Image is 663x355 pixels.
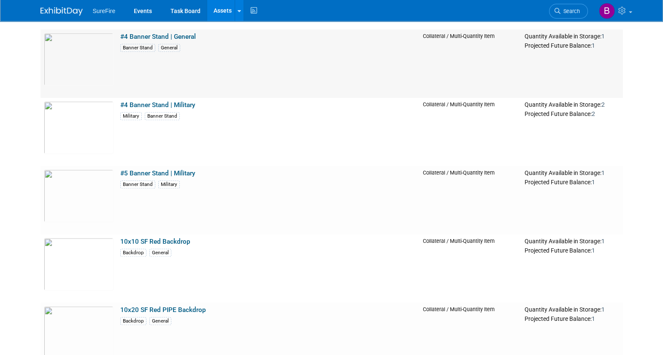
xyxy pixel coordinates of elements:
[149,249,171,257] div: General
[158,44,180,52] div: General
[158,180,180,188] div: Military
[591,42,595,49] span: 1
[524,169,619,177] div: Quantity Available in Storage:
[41,7,83,16] img: ExhibitDay
[120,112,142,120] div: Military
[120,317,146,325] div: Backdrop
[599,3,615,19] img: Bree Yoshikawa
[524,306,619,314] div: Quantity Available in Storage:
[591,247,595,254] span: 1
[419,98,521,166] td: Collateral / Multi-Quantity Item
[93,8,116,14] span: SureFire
[120,180,155,188] div: Banner Stand
[601,169,604,176] span: 1
[419,30,521,98] td: Collateral / Multi-Quantity Item
[524,177,619,186] div: Projected Future Balance:
[120,306,206,314] a: 10x20 SF Red PIPE Backdrop
[524,238,619,245] div: Quantity Available in Storage:
[591,110,595,117] span: 2
[560,8,580,14] span: Search
[120,33,196,40] a: #4 Banner Stand | General
[524,109,619,118] div: Projected Future Balance:
[601,306,604,313] span: 1
[601,101,604,108] span: 2
[120,169,195,177] a: #5 Banner Stand | Military
[145,112,180,120] div: Banner Stand
[524,245,619,255] div: Projected Future Balance:
[524,40,619,50] div: Projected Future Balance:
[120,238,190,245] a: 10x10 SF Red Backdrop
[524,101,619,109] div: Quantity Available in Storage:
[549,4,588,19] a: Search
[601,238,604,245] span: 1
[120,44,155,52] div: Banner Stand
[419,234,521,303] td: Collateral / Multi-Quantity Item
[591,179,595,186] span: 1
[524,314,619,323] div: Projected Future Balance:
[120,249,146,257] div: Backdrop
[601,33,604,40] span: 1
[149,317,171,325] div: General
[120,101,195,109] a: #4 Banner Stand | Military
[419,166,521,234] td: Collateral / Multi-Quantity Item
[591,315,595,322] span: 1
[524,33,619,40] div: Quantity Available in Storage:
